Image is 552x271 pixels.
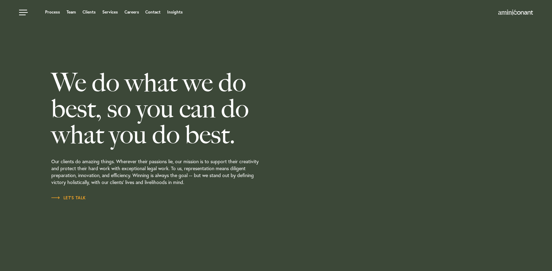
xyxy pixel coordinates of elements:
[51,196,86,200] span: Let’s Talk
[83,10,96,14] a: Clients
[498,10,533,15] img: Amini & Conant
[51,148,317,194] p: Our clients do amazing things. Wherever their passions lie, our mission is to support their creat...
[167,10,183,14] a: Insights
[51,70,317,148] h2: We do what we do best, so you can do what you do best.
[124,10,139,14] a: Careers
[145,10,161,14] a: Contact
[51,194,86,201] a: Let’s Talk
[102,10,118,14] a: Services
[45,10,60,14] a: Process
[67,10,76,14] a: Team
